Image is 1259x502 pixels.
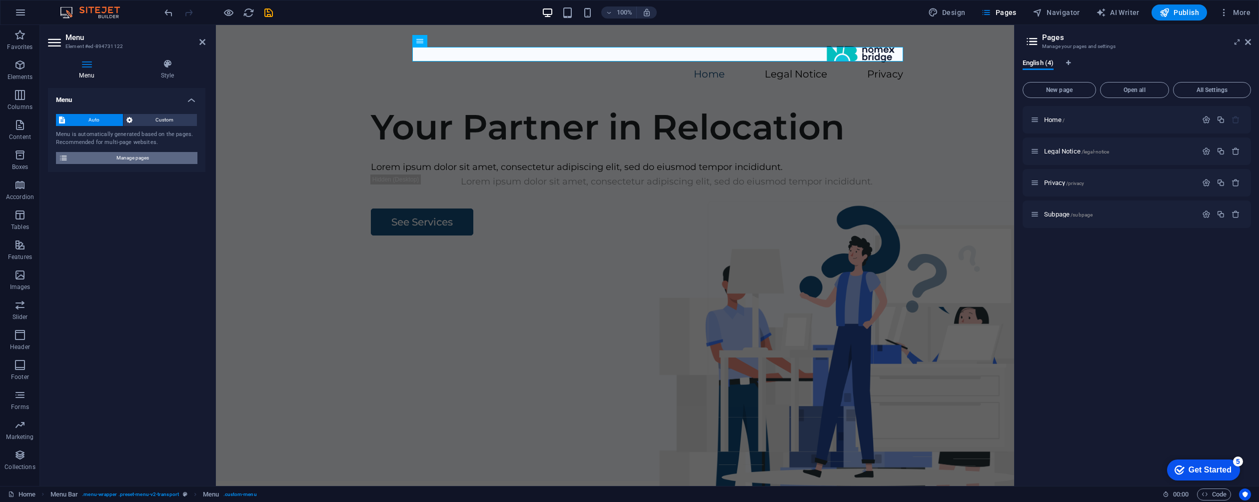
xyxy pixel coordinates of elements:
i: On resize automatically adjust zoom level to fit chosen device. [642,8,651,17]
span: Click to open page [1044,179,1084,186]
h2: Pages [1042,33,1251,42]
div: Home/ [1041,116,1197,123]
span: Click to open page [1044,210,1093,218]
button: New page [1023,82,1096,98]
span: All Settings [1178,87,1247,93]
span: /privacy [1066,180,1084,186]
button: save [262,6,274,18]
p: Header [10,343,30,351]
i: Undo: Change menu items (Ctrl+Z) [163,7,174,18]
div: Get Started 5 items remaining, 0% complete [8,5,81,26]
div: Duplicate [1217,115,1225,124]
div: Remove [1232,147,1240,155]
p: Images [10,283,30,291]
span: Publish [1160,7,1199,17]
button: undo [162,6,174,18]
div: Duplicate [1217,210,1225,218]
button: Custom [123,114,197,126]
button: Open all [1100,82,1169,98]
div: Privacy/privacy [1041,179,1197,186]
div: Remove [1232,210,1240,218]
span: : [1180,490,1182,498]
p: Accordion [6,193,34,201]
p: Boxes [12,163,28,171]
div: Settings [1202,210,1211,218]
h4: Menu [48,59,129,80]
h3: Manage your pages and settings [1042,42,1231,51]
div: The startpage cannot be deleted [1232,115,1240,124]
button: All Settings [1173,82,1251,98]
button: Usercentrics [1239,488,1251,500]
span: /legal-notice [1082,149,1110,154]
p: Marketing [6,433,33,441]
button: reload [242,6,254,18]
p: Forms [11,403,29,411]
button: Manage pages [56,152,197,164]
div: Get Started [29,11,72,20]
div: Settings [1202,178,1211,187]
button: Navigator [1029,4,1084,20]
i: This element is a customizable preset [183,491,187,497]
i: Reload page [243,7,254,18]
nav: breadcrumb [50,488,257,500]
div: Legal Notice/legal-notice [1041,148,1197,154]
button: 100% [601,6,637,18]
p: Collections [4,463,35,471]
button: Design [924,4,970,20]
button: More [1215,4,1255,20]
h6: 100% [616,6,632,18]
span: More [1219,7,1251,17]
h4: Style [129,59,205,80]
button: Auto [56,114,123,126]
div: Remove [1232,178,1240,187]
p: Favorites [7,43,32,51]
span: Pages [981,7,1016,17]
div: Menu is automatically generated based on the pages. Recommended for multi-page websites. [56,130,197,147]
h2: Menu [65,33,205,42]
div: Duplicate [1217,147,1225,155]
i: Save (Ctrl+S) [263,7,274,18]
p: Tables [11,223,29,231]
span: AI Writer [1096,7,1140,17]
div: Design (Ctrl+Alt+Y) [924,4,970,20]
span: Open all [1105,87,1165,93]
span: Auto [68,114,120,126]
p: Footer [11,373,29,381]
span: Click to open page [1044,147,1109,155]
div: 5 [74,2,84,12]
h4: Menu [48,88,205,106]
a: Click to cancel selection. Double-click to open Pages [8,488,35,500]
p: Features [8,253,32,261]
div: Subpage/subpage [1041,211,1197,217]
span: . custom-menu [223,488,257,500]
button: AI Writer [1092,4,1144,20]
p: Columns [7,103,32,111]
span: Design [928,7,966,17]
span: Click to select. Double-click to edit [50,488,78,500]
span: /subpage [1071,212,1093,217]
span: / [1063,117,1065,123]
div: Settings [1202,115,1211,124]
span: Manage pages [71,152,194,164]
button: Click here to leave preview mode and continue editing [222,6,234,18]
span: English (4) [1023,57,1054,71]
span: Code [1202,488,1227,500]
span: Navigator [1033,7,1080,17]
img: Editor Logo [57,6,132,18]
span: Click to open page [1044,116,1065,123]
h3: Element #ed-894731122 [65,42,185,51]
p: Content [9,133,31,141]
h6: Session time [1163,488,1189,500]
button: Publish [1152,4,1207,20]
div: Duplicate [1217,178,1225,187]
span: New page [1027,87,1092,93]
span: 00 00 [1173,488,1189,500]
div: Settings [1202,147,1211,155]
p: Elements [7,73,33,81]
span: Custom [135,114,194,126]
div: Language Tabs [1023,59,1251,78]
button: Code [1197,488,1231,500]
span: . menu-wrapper .preset-menu-v2-transport [82,488,179,500]
button: Pages [977,4,1020,20]
p: Slider [12,313,28,321]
